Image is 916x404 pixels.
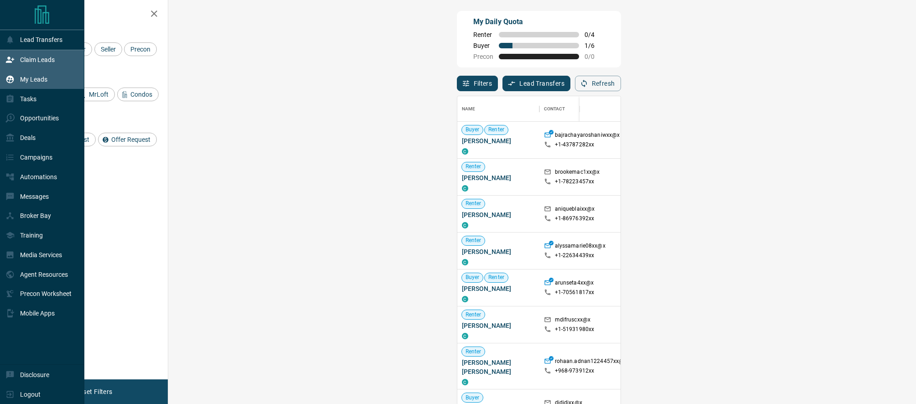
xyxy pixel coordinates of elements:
[539,96,612,122] div: Contact
[585,53,605,60] span: 0 / 0
[462,259,468,265] div: condos.ca
[585,31,605,38] span: 0 / 4
[555,357,627,367] p: rohaan.adnan1224457xx@x
[462,379,468,385] div: condos.ca
[485,126,508,134] span: Renter
[473,31,493,38] span: Renter
[69,384,118,399] button: Reset Filters
[462,136,535,145] span: [PERSON_NAME]
[462,96,476,122] div: Name
[555,316,591,326] p: mdifruscxx@x
[544,96,565,122] div: Contact
[462,173,535,182] span: [PERSON_NAME]
[473,16,605,27] p: My Daily Quota
[502,76,570,91] button: Lead Transfers
[462,148,468,155] div: condos.ca
[457,76,498,91] button: Filters
[462,200,485,207] span: Renter
[462,394,483,402] span: Buyer
[29,9,159,20] h2: Filters
[117,88,159,101] div: Condos
[555,279,594,289] p: arunseta4xx@x
[124,42,157,56] div: Precon
[575,76,621,91] button: Refresh
[76,88,115,101] div: MrLoft
[462,358,535,376] span: [PERSON_NAME] [PERSON_NAME]
[555,168,600,178] p: brookemac1xx@x
[462,296,468,302] div: condos.ca
[555,242,605,252] p: alyssamarie08xx@x
[485,274,508,281] span: Renter
[555,326,595,333] p: +1- 51931980xx
[462,237,485,244] span: Renter
[462,321,535,330] span: [PERSON_NAME]
[462,311,485,319] span: Renter
[555,215,595,223] p: +1- 86976392xx
[127,91,155,98] span: Condos
[127,46,154,53] span: Precon
[462,247,535,256] span: [PERSON_NAME]
[98,46,119,53] span: Seller
[555,131,620,141] p: bajrachayaroshaniwxx@x
[86,91,112,98] span: MrLoft
[555,252,595,259] p: +1- 22634439xx
[555,141,595,149] p: +1- 43787282xx
[555,289,595,296] p: +1- 70561817xx
[462,126,483,134] span: Buyer
[555,367,595,375] p: +968- 973912xx
[462,274,483,281] span: Buyer
[585,42,605,49] span: 1 / 6
[108,136,154,143] span: Offer Request
[94,42,122,56] div: Seller
[462,163,485,171] span: Renter
[457,96,539,122] div: Name
[462,185,468,192] div: condos.ca
[462,222,468,228] div: condos.ca
[462,348,485,356] span: Renter
[462,333,468,339] div: condos.ca
[473,42,493,49] span: Buyer
[462,210,535,219] span: [PERSON_NAME]
[462,284,535,293] span: [PERSON_NAME]
[555,205,595,215] p: aniqueblaixx@x
[555,178,595,186] p: +1- 78223457xx
[473,53,493,60] span: Precon
[98,133,157,146] div: Offer Request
